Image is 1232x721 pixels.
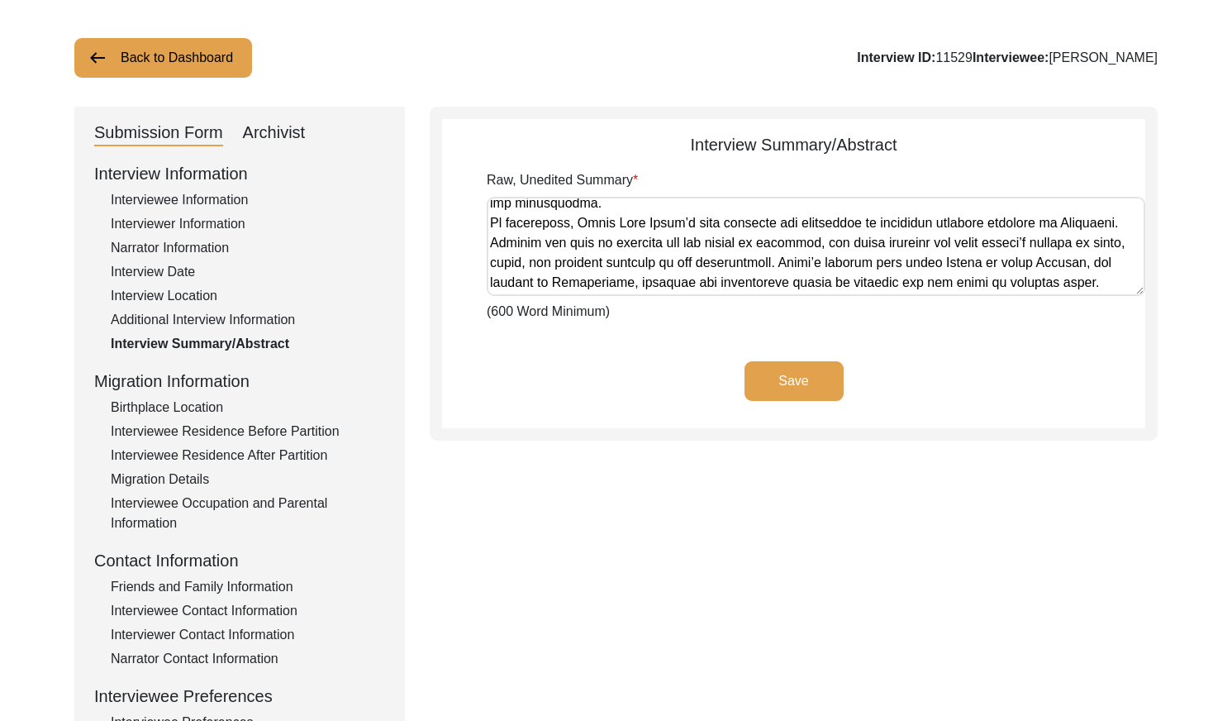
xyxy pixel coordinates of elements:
[111,398,385,418] div: Birthplace Location
[111,190,385,210] div: Interviewee Information
[111,494,385,533] div: Interviewee Occupation and Parental Information
[94,120,223,146] div: Submission Form
[111,238,385,258] div: Narrator Information
[243,120,306,146] div: Archivist
[111,262,385,282] div: Interview Date
[973,50,1049,64] b: Interviewee:
[94,161,385,186] div: Interview Information
[111,286,385,306] div: Interview Location
[487,170,1145,322] div: (600 Word Minimum)
[111,310,385,330] div: Additional Interview Information
[111,334,385,354] div: Interview Summary/Abstract
[88,48,107,68] img: arrow-left.png
[94,684,385,709] div: Interviewee Preferences
[744,361,844,401] button: Save
[111,601,385,621] div: Interviewee Contact Information
[442,132,1145,157] div: Interview Summary/Abstract
[111,422,385,442] div: Interviewee Residence Before Partition
[857,50,935,64] b: Interview ID:
[111,577,385,597] div: Friends and Family Information
[111,649,385,669] div: Narrator Contact Information
[74,38,252,78] button: Back to Dashboard
[857,48,1158,68] div: 11529 [PERSON_NAME]
[111,625,385,645] div: Interviewer Contact Information
[111,446,385,466] div: Interviewee Residence After Partition
[94,548,385,573] div: Contact Information
[111,214,385,234] div: Interviewer Information
[487,170,638,190] label: Raw, Unedited Summary
[111,470,385,489] div: Migration Details
[94,369,385,394] div: Migration Information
